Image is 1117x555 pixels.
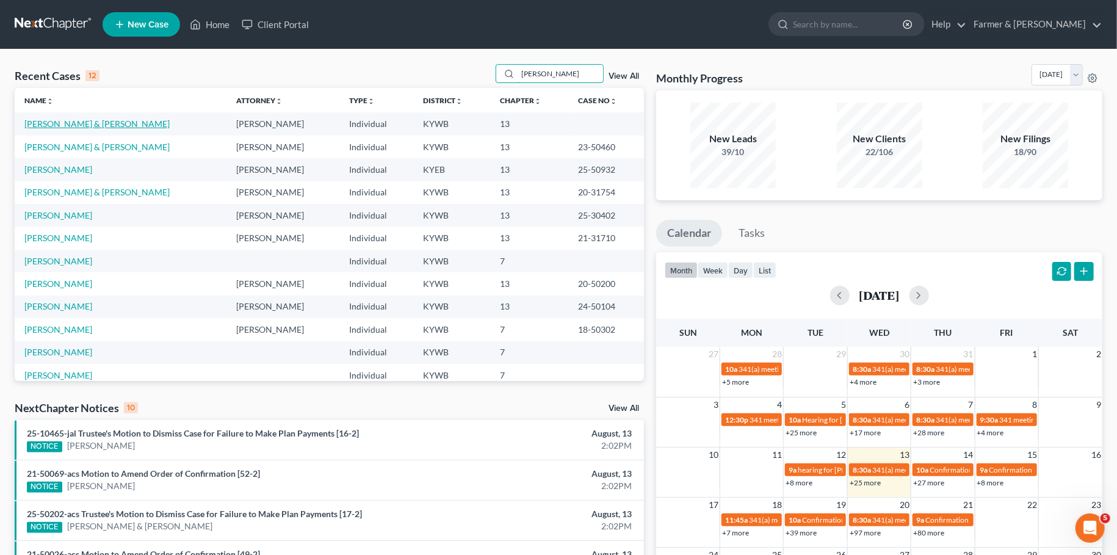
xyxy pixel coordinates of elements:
td: KYWB [413,136,490,158]
i: unfold_more [534,98,541,105]
td: 21-31710 [569,227,645,249]
td: Individual [339,181,413,204]
td: Individual [339,296,413,318]
a: View All [609,72,639,81]
td: Individual [339,341,413,364]
i: unfold_more [367,98,375,105]
td: [PERSON_NAME] [227,227,339,249]
span: 17 [707,498,720,512]
td: 20-50200 [569,272,645,295]
a: Attorneyunfold_more [237,96,283,105]
td: Individual [339,318,413,341]
span: 8 [1031,397,1038,412]
span: 9a [980,465,988,474]
input: Search by name... [518,65,603,82]
a: 25-50202-acs Trustee's Motion to Dismiss Case for Failure to Make Plan Payments [17-2] [27,509,362,519]
input: Search by name... [793,13,905,35]
span: 10a [725,365,737,374]
button: list [753,262,776,278]
div: NOTICE [27,441,62,452]
span: Sat [1063,327,1078,338]
td: Individual [339,272,413,295]
td: KYWB [413,112,490,135]
span: Thu [934,327,952,338]
td: 13 [490,204,569,227]
a: Help [925,13,966,35]
td: KYWB [413,296,490,318]
span: 10 [707,448,720,462]
a: [PERSON_NAME] [24,278,92,289]
i: unfold_more [46,98,54,105]
span: 341(a) meeting for [PERSON_NAME] [872,365,990,374]
span: 31 [963,347,975,361]
div: NOTICE [27,482,62,493]
div: August, 13 [438,427,632,440]
td: KYWB [413,250,490,272]
div: NOTICE [27,522,62,533]
iframe: Intercom live chat [1075,513,1105,543]
div: New Clients [837,132,922,146]
td: 13 [490,158,569,181]
span: New Case [128,20,168,29]
button: week [698,262,728,278]
div: 2:02PM [438,440,632,452]
a: +28 more [913,428,944,437]
a: +17 more [850,428,881,437]
span: 4 [776,397,783,412]
a: [PERSON_NAME] [24,256,92,266]
td: [PERSON_NAME] [227,136,339,158]
td: 13 [490,181,569,204]
a: Typeunfold_more [349,96,375,105]
td: KYWB [413,341,490,364]
a: Client Portal [236,13,315,35]
span: 8:30a [916,415,934,424]
div: 12 [85,70,99,81]
a: [PERSON_NAME] [24,370,92,380]
a: [PERSON_NAME] [24,164,92,175]
td: KYWB [413,364,490,386]
span: 10a [789,515,801,524]
span: Confirmation hearing for [PERSON_NAME] [802,515,941,524]
td: 25-30402 [569,204,645,227]
div: Recent Cases [15,68,99,83]
button: month [665,262,698,278]
td: KYWB [413,204,490,227]
td: 23-50460 [569,136,645,158]
td: Individual [339,158,413,181]
i: unfold_more [276,98,283,105]
a: [PERSON_NAME] [24,210,92,220]
span: 8:30a [853,515,871,524]
a: [PERSON_NAME] [24,233,92,243]
span: 2 [1095,347,1102,361]
td: KYEB [413,158,490,181]
span: 18 [771,498,783,512]
a: Case Nounfold_more [579,96,618,105]
td: Individual [339,204,413,227]
div: New Filings [983,132,1068,146]
td: 20-31754 [569,181,645,204]
span: 9a [789,465,797,474]
span: Fri [1000,327,1013,338]
td: KYWB [413,181,490,204]
span: 8:30a [853,415,871,424]
td: [PERSON_NAME] [227,272,339,295]
td: 13 [490,136,569,158]
span: 22 [1026,498,1038,512]
div: NextChapter Notices [15,401,138,415]
div: 2:02PM [438,520,632,532]
td: Individual [339,136,413,158]
span: Mon [741,327,762,338]
span: 9:30a [980,415,999,424]
i: unfold_more [610,98,618,105]
span: 20 [898,498,911,512]
a: +4 more [850,377,877,386]
span: 28 [771,347,783,361]
a: [PERSON_NAME] [67,480,135,492]
span: Confirmation hearing for [PERSON_NAME] [925,515,1064,524]
a: [PERSON_NAME] & [PERSON_NAME] [24,187,170,197]
span: 341 meeting for [PERSON_NAME] [1000,415,1109,424]
span: 10a [789,415,801,424]
td: Individual [339,112,413,135]
a: +39 more [786,528,817,537]
span: 16 [1090,448,1102,462]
